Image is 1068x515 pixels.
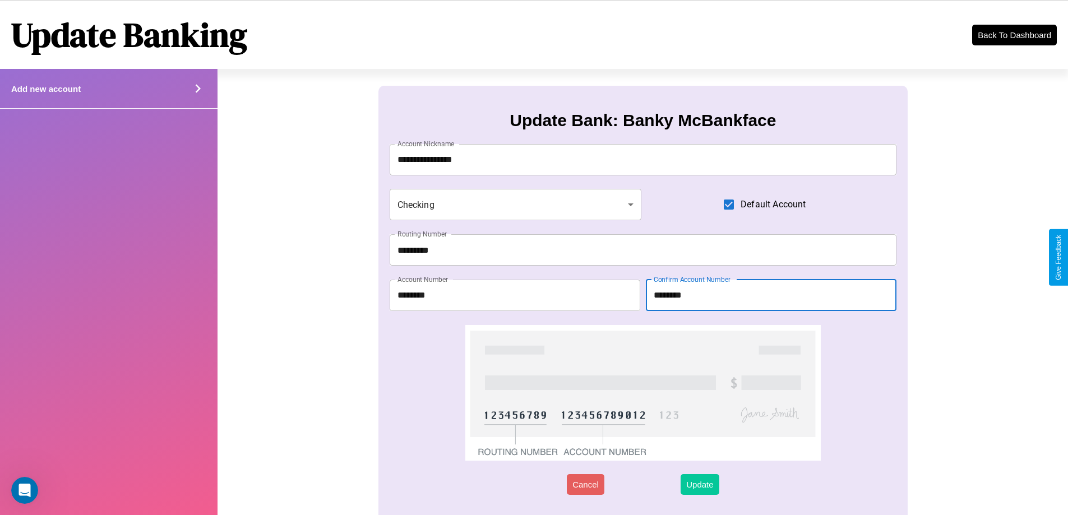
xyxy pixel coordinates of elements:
div: Checking [390,189,642,220]
button: Update [681,474,719,495]
h3: Update Bank: Banky McBankface [510,111,776,130]
label: Routing Number [397,229,447,239]
h4: Add new account [11,84,81,94]
iframe: Intercom live chat [11,477,38,504]
img: check [465,325,820,461]
label: Account Number [397,275,448,284]
h1: Update Banking [11,12,247,58]
label: Account Nickname [397,139,455,149]
label: Confirm Account Number [654,275,731,284]
button: Back To Dashboard [972,25,1057,45]
button: Cancel [567,474,604,495]
span: Default Account [741,198,806,211]
div: Give Feedback [1055,235,1062,280]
